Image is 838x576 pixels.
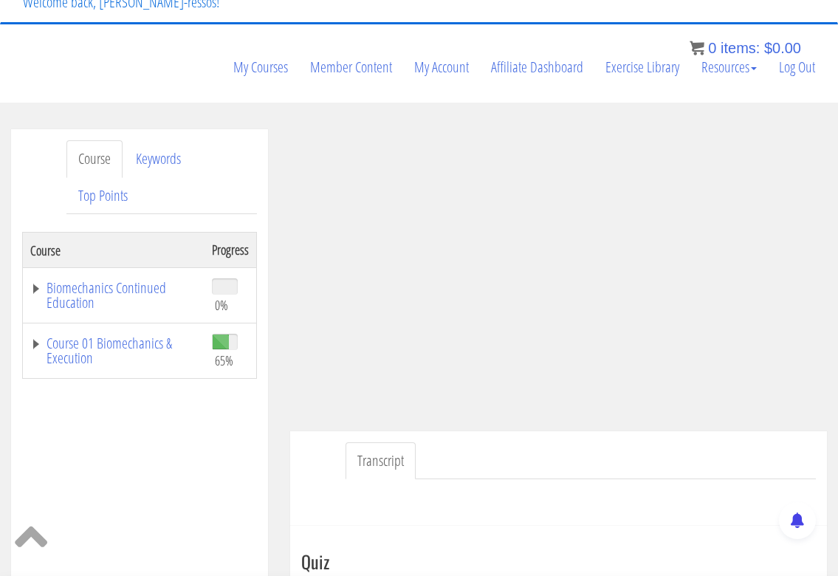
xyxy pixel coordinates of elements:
a: Resources [690,32,768,103]
th: Progress [205,233,257,268]
a: Course [66,140,123,178]
a: Biomechanics Continued Education [30,281,197,310]
a: Member Content [299,32,403,103]
span: 0 [708,40,716,56]
a: Transcript [346,442,416,480]
a: Top Points [66,177,140,215]
th: Course [23,233,205,268]
a: Affiliate Dashboard [480,32,594,103]
a: Course 01 Biomechanics & Execution [30,336,197,366]
bdi: 0.00 [764,40,801,56]
span: $ [764,40,772,56]
a: Keywords [124,140,193,178]
a: 0 items: $0.00 [690,40,801,56]
a: My Courses [222,32,299,103]
span: 65% [215,352,233,368]
span: 0% [215,297,228,313]
a: Log Out [768,32,826,103]
img: icon11.png [690,41,704,55]
a: My Account [403,32,480,103]
a: Exercise Library [594,32,690,103]
h3: Quiz [301,552,816,571]
span: items: [721,40,760,56]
